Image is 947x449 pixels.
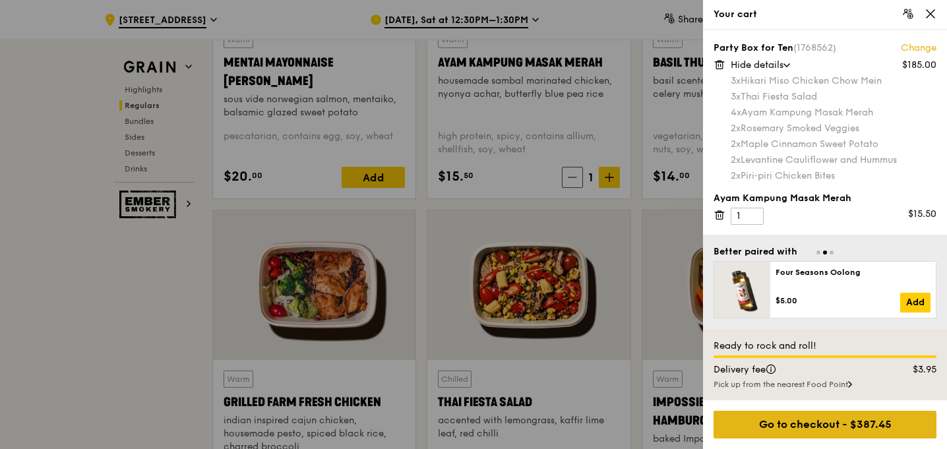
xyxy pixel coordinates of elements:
span: Go to slide 1 [816,251,820,254]
div: Delivery fee [706,363,885,376]
span: 3x [731,91,741,102]
div: Pick up from the nearest Food Point [714,379,936,390]
a: Add [900,293,931,313]
div: Party Box for Ten [714,42,936,55]
div: Ready to rock and roll! [714,340,936,353]
a: Change [901,42,936,55]
div: Ayam Kampung Masak Merah [731,106,936,119]
span: 3x [731,75,741,86]
div: $5.00 [776,295,900,306]
div: $185.00 [902,59,936,72]
div: Maple Cinnamon Sweet Potato [731,138,936,151]
span: 2x [731,138,741,150]
span: 2x [731,154,741,165]
div: Rosemary Smoked Veggies [731,122,936,135]
span: Go to slide 3 [830,251,834,254]
div: Four Seasons Oolong [776,267,931,278]
div: Ayam Kampung Masak Merah [714,192,936,205]
div: Your cart [714,8,936,21]
div: Hikari Miso Chicken Chow Mein [731,75,936,88]
div: $3.95 [885,363,945,376]
span: 2x [731,170,741,181]
div: Go to checkout - $387.45 [714,411,936,438]
span: Go to slide 2 [823,251,827,254]
div: Piri‑piri Chicken Bites [731,169,936,183]
div: Better paired with [714,245,797,258]
span: 4x [731,107,741,118]
span: 2x [731,123,741,134]
div: Levantine Cauliflower and Hummus [731,154,936,167]
div: $15.50 [908,208,936,221]
span: (1768562) [793,42,836,53]
span: Hide details [731,59,783,71]
div: Thai Fiesta Salad [731,90,936,104]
